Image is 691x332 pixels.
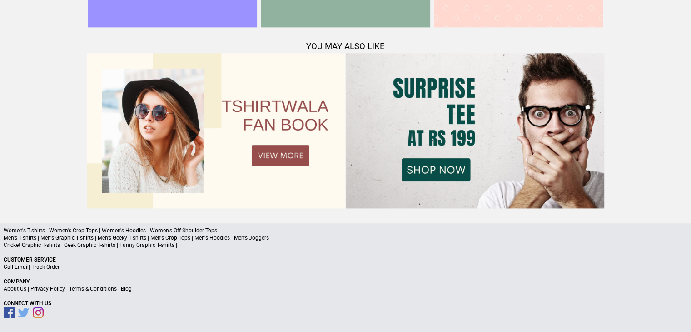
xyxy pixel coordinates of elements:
[4,300,687,307] p: Connect With Us
[31,264,60,270] a: Track Order
[69,286,117,292] a: Terms & Conditions
[4,264,13,270] a: Call
[4,285,687,292] p: | | |
[306,41,385,51] span: YOU MAY ALSO LIKE
[121,286,132,292] a: Blog
[4,241,687,249] p: Cricket Graphic T-shirts | Geek Graphic T-shirts | Funny Graphic T-shirts |
[4,263,687,271] p: | |
[4,278,687,285] p: Company
[4,234,687,241] p: Men's T-shirts | Men's Graphic T-shirts | Men's Geeky T-shirts | Men's Crop Tops | Men's Hoodies ...
[15,264,29,270] a: Email
[4,227,687,234] p: Women's T-shirts | Women's Crop Tops | Women's Hoodies | Women's Off Shoulder Tops
[4,256,687,263] p: Customer Service
[4,286,26,292] a: About Us
[30,286,65,292] a: Privacy Policy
